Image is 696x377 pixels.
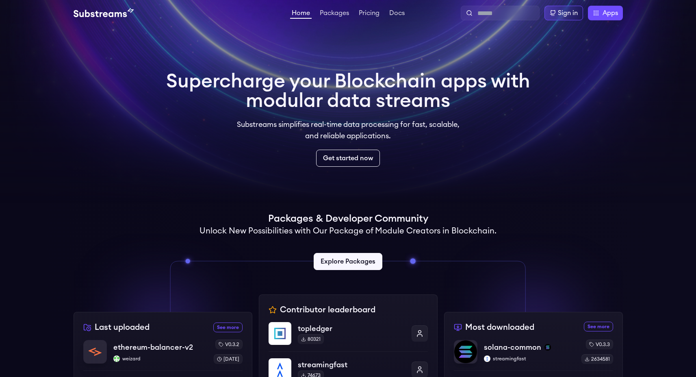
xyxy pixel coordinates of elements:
[84,340,106,363] img: ethereum-balancer-v2
[298,334,324,344] div: 80321
[603,8,618,18] span: Apps
[454,340,477,363] img: solana-common
[581,354,613,364] div: 2634581
[268,212,428,225] h1: Packages & Developer Community
[298,323,405,334] p: topledger
[454,340,613,370] a: solana-commonsolana-commonsolanastreamingfaststreamingfastv0.3.32634581
[558,8,578,18] div: Sign in
[214,354,243,364] div: [DATE]
[318,10,351,18] a: Packages
[269,322,291,345] img: topledger
[484,355,575,362] p: streamingfast
[231,119,465,142] p: Substreams simplifies real-time data processing for fast, scalable, and reliable applications.
[215,340,243,349] div: v0.3.2
[357,10,381,18] a: Pricing
[83,340,243,370] a: ethereum-balancer-v2ethereum-balancer-v2weizardweizardv0.3.2[DATE]
[586,340,613,349] div: v0.3.3
[314,253,382,270] a: Explore Packages
[484,355,490,362] img: streamingfast
[113,342,193,353] p: ethereum-balancer-v2
[584,322,613,331] a: See more most downloaded packages
[166,72,530,111] h1: Supercharge your Blockchain apps with modular data streams
[544,344,551,351] img: solana
[74,8,134,18] img: Substream's logo
[113,355,120,362] img: weizard
[269,322,428,351] a: topledgertopledger80321
[544,6,583,20] a: Sign in
[213,323,243,332] a: See more recently uploaded packages
[199,225,497,237] h2: Unlock New Possibilities with Our Package of Module Creators in Blockchain.
[388,10,406,18] a: Docs
[316,150,380,167] a: Get started now
[298,359,405,370] p: streamingfast
[113,355,207,362] p: weizard
[290,10,312,19] a: Home
[484,342,541,353] p: solana-common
